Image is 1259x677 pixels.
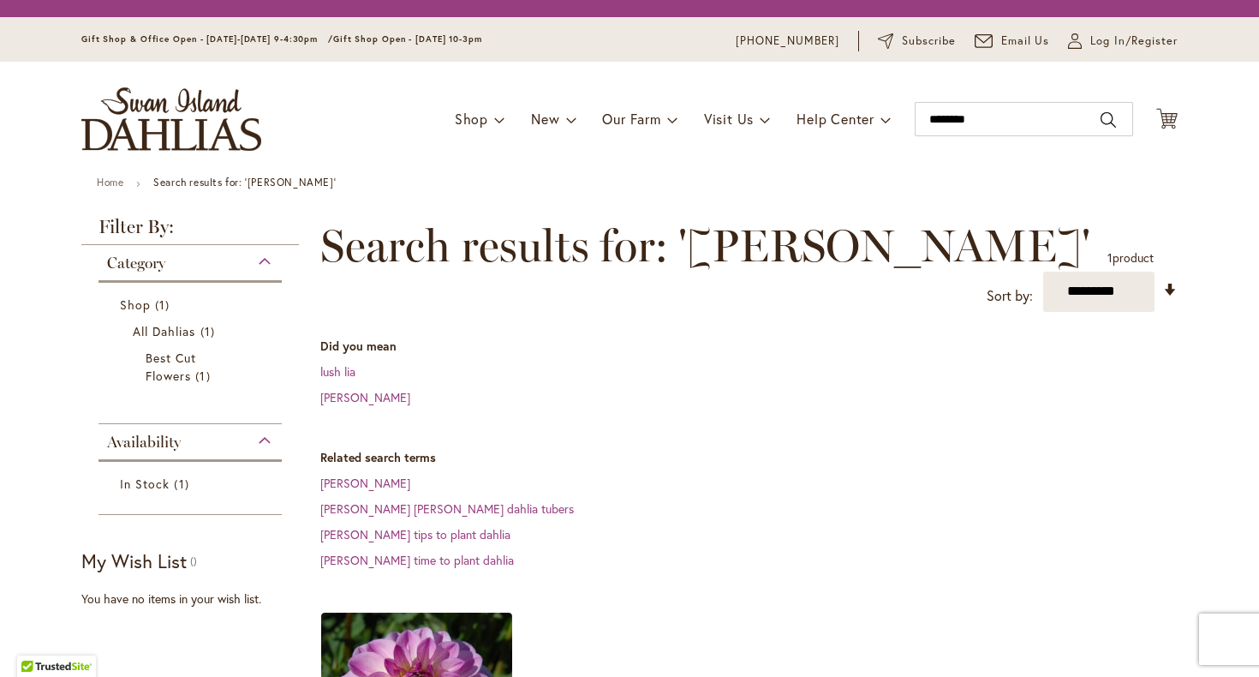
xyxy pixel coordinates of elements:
[146,350,196,384] span: Best Cut Flowers
[878,33,956,50] a: Subscribe
[320,338,1178,355] dt: Did you mean
[320,475,410,491] a: [PERSON_NAME]
[797,110,874,128] span: Help Center
[1090,33,1178,50] span: Log In/Register
[333,33,482,45] span: Gift Shop Open - [DATE] 10-3pm
[195,367,214,385] span: 1
[320,220,1090,272] span: Search results for: '[PERSON_NAME]'
[987,280,1033,312] label: Sort by:
[602,110,660,128] span: Our Farm
[133,323,196,339] span: All Dahlias
[704,110,754,128] span: Visit Us
[120,296,265,314] a: Shop
[320,389,410,405] a: [PERSON_NAME]
[320,526,510,542] a: [PERSON_NAME] tips to plant dahlia
[1068,33,1178,50] a: Log In/Register
[81,548,187,573] strong: My Wish List
[320,500,574,517] a: [PERSON_NAME] [PERSON_NAME] dahlia tubers
[155,296,174,314] span: 1
[81,87,261,151] a: store logo
[174,475,193,493] span: 1
[1001,33,1050,50] span: Email Us
[200,322,219,340] span: 1
[107,433,181,452] span: Availability
[81,218,299,245] strong: Filter By:
[146,349,239,385] a: Best Cut Flowers
[1107,249,1113,266] span: 1
[120,476,170,492] span: In Stock
[97,176,123,189] a: Home
[120,475,265,493] a: In Stock 1
[107,254,165,273] span: Category
[320,552,514,568] a: [PERSON_NAME] time to plant dahlia
[320,449,1178,466] dt: Related search terms
[902,33,956,50] span: Subscribe
[531,110,559,128] span: New
[81,590,310,608] div: You have no items in your wish list.
[133,322,252,340] a: All Dahlias
[320,363,355,380] a: lush lia
[81,33,333,45] span: Gift Shop & Office Open - [DATE]-[DATE] 9-4:30pm /
[975,33,1050,50] a: Email Us
[736,33,839,50] a: [PHONE_NUMBER]
[153,176,336,189] strong: Search results for: '[PERSON_NAME]'
[1107,244,1154,272] p: product
[455,110,488,128] span: Shop
[120,297,151,313] span: Shop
